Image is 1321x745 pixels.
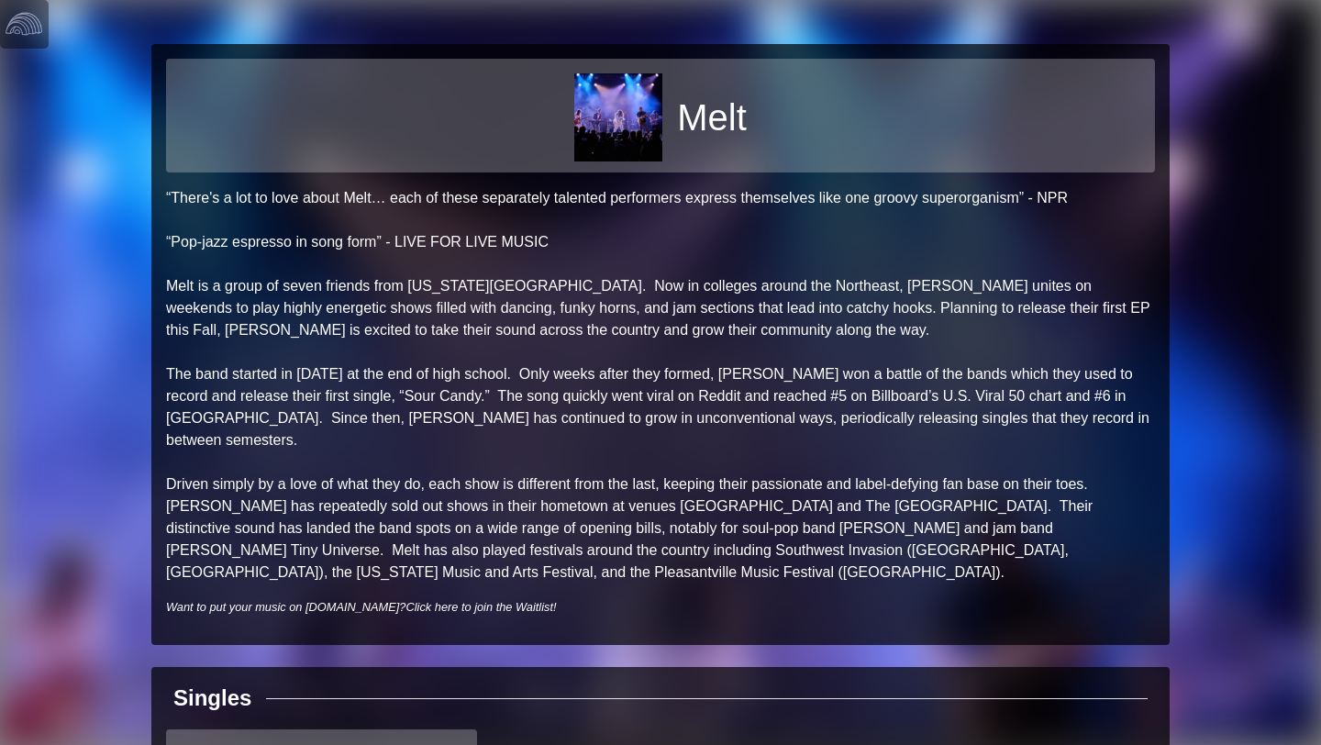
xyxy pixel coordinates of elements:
[166,187,1155,584] p: “There's a lot to love about Melt… each of these separately talented performers express themselve...
[405,600,556,614] a: Click here to join the Waitlist!
[6,6,42,42] img: logo-white-4c48a5e4bebecaebe01ca5a9d34031cfd3d4ef9ae749242e8c4bf12ef99f53e8.png
[574,73,662,161] img: 080f33d6b1c61ffd7743c4bc9bca0429e58b24039b7d6529113efa8bdeeb8051.jpg
[173,682,251,715] div: Singles
[166,600,557,614] i: Want to put your music on [DOMAIN_NAME]?
[677,95,747,139] h1: Melt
